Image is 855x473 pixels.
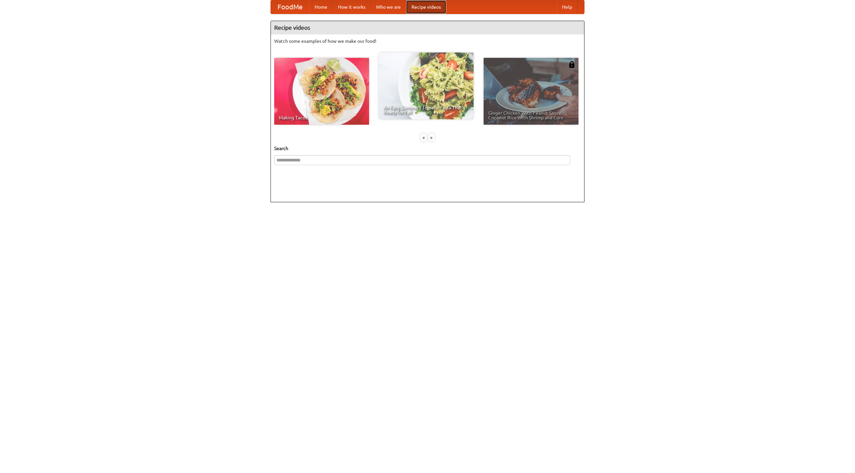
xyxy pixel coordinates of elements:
a: Making Tacos [274,58,369,125]
span: Making Tacos [279,115,364,120]
h5: Search [274,145,581,152]
a: Home [309,0,333,14]
a: Help [557,0,577,14]
a: Who we are [371,0,406,14]
a: FoodMe [271,0,309,14]
p: Watch some examples of how we make our food! [274,38,581,44]
div: » [429,133,435,142]
span: An Easy, Summery Tomato Pasta That's Ready for Fall [383,105,469,115]
h4: Recipe videos [271,21,584,34]
a: How it works [333,0,371,14]
a: Recipe videos [406,0,446,14]
img: 483408.png [568,61,575,68]
a: An Easy, Summery Tomato Pasta That's Ready for Fall [379,52,474,119]
div: « [420,133,426,142]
